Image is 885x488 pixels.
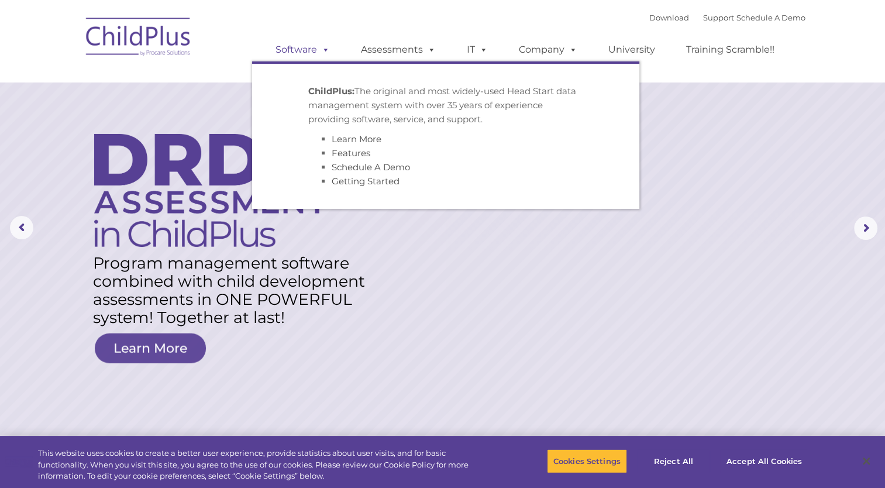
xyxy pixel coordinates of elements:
[736,13,805,22] a: Schedule A Demo
[637,449,710,473] button: Reject All
[547,449,627,473] button: Cookies Settings
[649,13,689,22] a: Download
[703,13,734,22] a: Support
[308,85,354,97] strong: ChildPlus:
[649,13,805,22] font: |
[674,38,786,61] a: Training Scramble!!
[332,133,381,145] a: Learn More
[163,77,198,86] span: Last name
[94,133,326,247] img: DRDP Assessment in ChildPlus
[853,448,879,474] button: Close
[332,161,410,173] a: Schedule A Demo
[93,254,376,327] rs-layer: Program management software combined with child development assessments in ONE POWERFUL system! T...
[332,176,400,187] a: Getting Started
[332,147,370,159] a: Features
[264,38,342,61] a: Software
[38,448,487,482] div: This website uses cookies to create a better user experience, provide statistics about user visit...
[720,449,808,473] button: Accept All Cookies
[507,38,589,61] a: Company
[597,38,667,61] a: University
[349,38,447,61] a: Assessments
[163,125,212,134] span: Phone number
[308,84,583,126] p: The original and most widely-used Head Start data management system with over 35 years of experie...
[455,38,500,61] a: IT
[80,9,197,68] img: ChildPlus by Procare Solutions
[95,334,206,363] a: Learn More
